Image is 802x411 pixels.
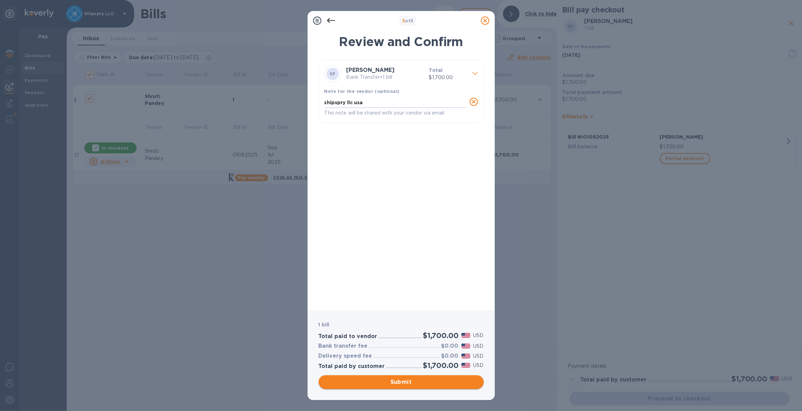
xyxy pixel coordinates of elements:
[461,354,471,358] img: USD
[324,89,400,94] b: Note for the vendor (optional)
[319,363,385,370] h3: Total paid by customer
[461,363,471,368] img: USD
[319,34,484,49] h1: Review and Confirm
[402,18,414,23] b: of 3
[441,343,459,349] h3: $0.00
[319,322,330,327] b: 1 bill
[330,71,335,76] b: SP
[473,362,483,369] p: USD
[319,353,372,359] h3: Delivery speed fee
[473,343,483,350] p: USD
[461,344,471,348] img: USD
[402,18,405,23] span: 3
[319,375,484,389] button: Submit
[324,100,467,106] textarea: shipspry llc usa
[324,109,467,117] p: This note will be shared with your vendor via email
[473,332,483,339] p: USD
[423,331,458,340] h2: $1,700.00
[346,74,424,81] p: Bank Transfer • 1 bill
[423,361,458,370] h2: $1,700.00
[473,353,483,360] p: USD
[441,353,459,359] h3: $0.00
[324,378,478,386] span: Submit
[429,67,443,73] b: Total
[461,333,471,338] img: USD
[319,333,377,340] h3: Total paid to vendor
[324,66,478,117] div: SP[PERSON_NAME]Bank Transfer•1 billTotal$1,700.00Note for the vendor (optional)shipspry llc usaTh...
[346,67,395,73] b: [PERSON_NAME]
[429,74,467,81] p: $1,700.00
[319,343,368,349] h3: Bank transfer fee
